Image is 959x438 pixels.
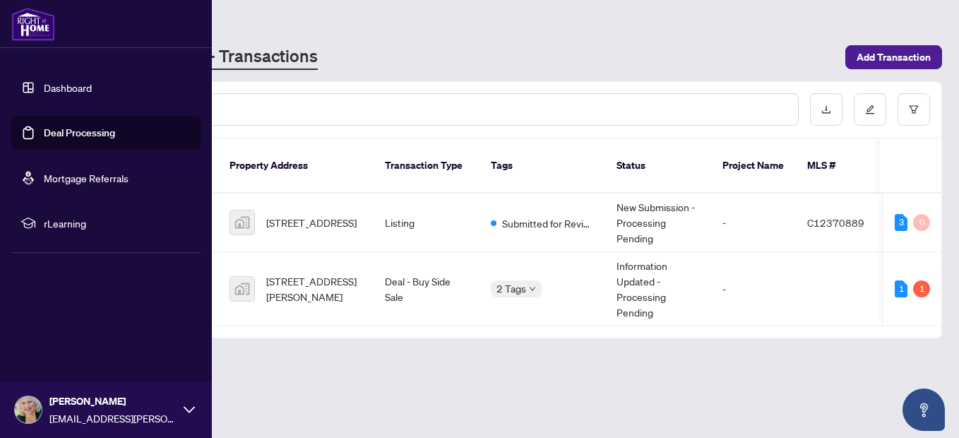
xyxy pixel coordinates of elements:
[44,215,191,231] span: rLearning
[529,285,536,292] span: down
[230,211,254,235] img: thumbnail-img
[49,393,177,409] span: [PERSON_NAME]
[374,252,480,326] td: Deal - Buy Side Sale
[230,277,254,301] img: thumbnail-img
[374,194,480,252] td: Listing
[909,105,919,114] span: filter
[895,214,907,231] div: 3
[605,138,711,194] th: Status
[44,81,92,94] a: Dashboard
[11,7,55,41] img: logo
[44,172,129,184] a: Mortgage Referrals
[502,215,594,231] span: Submitted for Review
[266,273,362,304] span: [STREET_ADDRESS][PERSON_NAME]
[810,93,842,126] button: download
[898,93,930,126] button: filter
[49,410,177,426] span: [EMAIL_ADDRESS][PERSON_NAME][DOMAIN_NAME]
[903,389,945,431] button: Open asap
[821,105,831,114] span: download
[711,252,796,326] td: -
[913,280,930,297] div: 1
[711,138,796,194] th: Project Name
[266,215,357,230] span: [STREET_ADDRESS]
[218,138,374,194] th: Property Address
[605,252,711,326] td: Information Updated - Processing Pending
[796,138,881,194] th: MLS #
[480,138,605,194] th: Tags
[913,214,930,231] div: 0
[496,280,526,297] span: 2 Tags
[605,194,711,252] td: New Submission - Processing Pending
[44,126,115,139] a: Deal Processing
[711,194,796,252] td: -
[895,280,907,297] div: 1
[15,396,42,423] img: Profile Icon
[845,45,942,69] button: Add Transaction
[374,138,480,194] th: Transaction Type
[857,46,931,69] span: Add Transaction
[865,105,875,114] span: edit
[854,93,886,126] button: edit
[807,216,864,229] span: C12370889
